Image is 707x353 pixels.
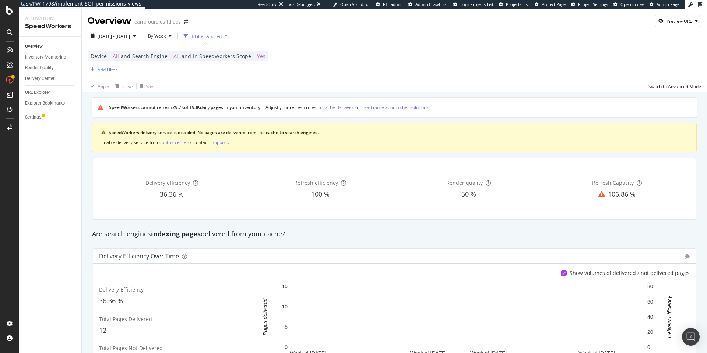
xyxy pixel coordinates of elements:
[99,253,179,260] div: Delivery Efficiency over time
[340,1,370,7] span: Open Viz Editor
[376,1,403,7] a: FTL admin
[282,304,288,310] text: 10
[212,139,228,146] button: Support
[91,53,107,60] span: Device
[333,1,370,7] a: Open Viz Editor
[282,284,288,290] text: 15
[88,229,700,239] div: Are search engines delivered from your cache?
[25,43,43,50] div: Overview
[98,83,109,89] div: Apply
[285,345,288,350] text: 0
[25,89,76,96] a: URL Explorer
[25,43,76,50] a: Overview
[608,190,636,198] span: 106.86 %
[620,1,644,7] span: Open in dev
[311,190,330,198] span: 100 %
[294,179,338,186] span: Refresh efficiency
[134,18,181,25] div: carrefours-es-ftl-dev
[571,1,608,7] a: Project Settings
[362,103,429,111] a: read more about other solutions
[88,80,109,92] button: Apply
[173,51,180,61] span: All
[101,139,687,146] div: Enable delivery service from or contact .
[415,1,448,7] span: Admin Crawl List
[159,139,188,145] div: control center
[25,75,76,82] a: Delivery Center
[657,1,679,7] span: Admin Page
[99,296,123,305] span: 36.36 %
[181,30,231,42] button: 1 Filter Applied
[592,179,634,186] span: Refresh Capacity
[499,1,529,7] a: Projects List
[191,33,222,39] div: 1 Filter Applied
[265,104,430,110] div: Adjust your refresh rules in or .
[650,1,679,7] a: Admin Page
[446,179,483,186] span: Render quality
[25,64,54,72] div: Render Quality
[108,53,111,60] span: =
[25,113,41,121] div: Settings
[99,345,163,352] span: Total Pages Not-Delivered
[25,99,65,107] div: Explorer Bookmarks
[113,51,119,61] span: All
[99,286,144,293] span: Delivery Efficiency
[146,83,156,89] div: Save
[262,298,268,336] text: Pages delivered
[109,129,687,136] div: SpeedWorkers delivery service is disabled. No pages are delivered from the cache to search engines.
[160,190,184,198] span: 36.36 %
[535,1,566,7] a: Project Page
[258,1,278,7] div: ReadOnly:
[25,75,54,82] div: Delivery Center
[506,1,529,7] span: Projects List
[647,314,653,320] text: 40
[542,1,566,7] span: Project Page
[121,53,130,60] span: and
[655,15,701,27] button: Preview URL
[461,190,476,198] span: 50 %
[285,324,288,330] text: 5
[647,299,653,305] text: 60
[212,139,228,145] div: Support
[25,53,76,61] a: Inventory Monitoring
[25,15,75,22] div: Activation
[25,64,76,72] a: Render Quality
[685,254,690,259] div: bug
[647,329,653,335] text: 20
[137,80,156,92] button: Save
[145,33,166,39] span: By Week
[99,315,152,322] span: Total Pages Delivered
[666,296,672,338] text: Delivery Efficiency
[98,67,117,73] div: Add Filter
[453,1,493,7] a: Logs Projects List
[647,345,650,350] text: 0
[383,1,403,7] span: FTL admin
[193,53,251,60] span: In SpeedWorkers Scope
[666,18,692,24] div: Preview URL
[184,19,188,24] div: arrow-right-arrow-left
[151,229,201,238] strong: indexing pages
[122,83,133,89] div: Clear
[25,53,66,61] div: Inventory Monitoring
[88,65,117,74] button: Add Filter
[647,284,653,290] text: 80
[112,80,133,92] button: Clear
[169,53,172,60] span: =
[613,1,644,7] a: Open in dev
[253,53,256,60] span: =
[109,104,261,110] div: SpeedWorkers cannot refresh 29.7K of 193K daily pages in your inventory.
[88,15,131,27] div: Overview
[578,1,608,7] span: Project Settings
[132,53,168,60] span: Search Engine
[145,179,190,186] span: Delivery efficiency
[408,1,448,7] a: Admin Crawl List
[682,328,700,346] div: Open Intercom Messenger
[98,33,130,39] span: [DATE] - [DATE]
[99,326,106,335] span: 12
[88,30,139,42] button: [DATE] - [DATE]
[570,269,690,277] div: Show volumes of delivered / not delivered pages
[25,113,76,121] a: Settings
[646,80,701,92] button: Switch to Advanced Mode
[92,123,697,152] div: warning banner
[289,1,315,7] div: Viz Debugger:
[159,139,188,146] button: control center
